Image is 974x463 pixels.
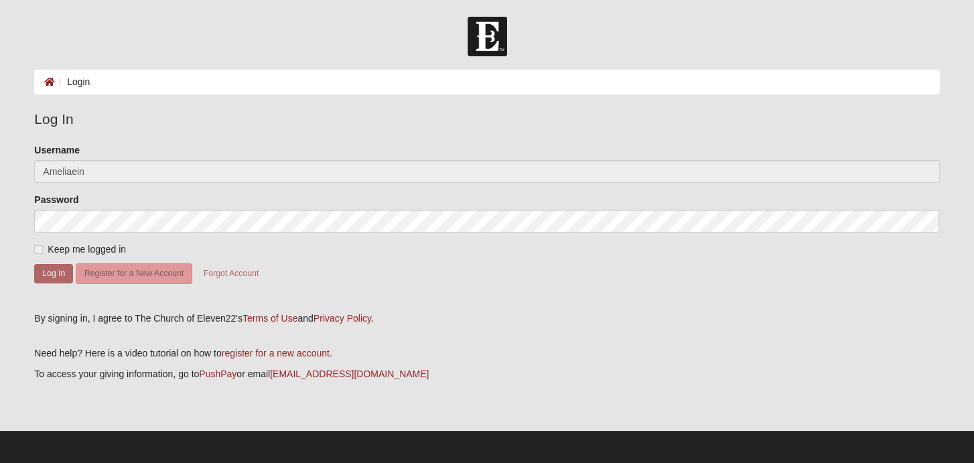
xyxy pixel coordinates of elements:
[270,369,429,379] a: [EMAIL_ADDRESS][DOMAIN_NAME]
[34,346,939,360] p: Need help? Here is a video tutorial on how to .
[34,312,939,326] div: By signing in, I agree to The Church of Eleven22's and .
[314,313,371,324] a: Privacy Policy
[34,245,43,254] input: Keep me logged in
[55,75,90,89] li: Login
[242,313,297,324] a: Terms of Use
[199,369,236,379] a: PushPay
[34,109,939,130] legend: Log In
[34,143,80,157] label: Username
[48,244,126,255] span: Keep me logged in
[34,367,939,381] p: To access your giving information, go to or email
[34,264,73,283] button: Log In
[222,348,330,358] a: register for a new account
[468,17,507,56] img: Church of Eleven22 Logo
[195,263,267,284] button: Forgot Account
[76,263,192,284] button: Register for a New Account
[34,193,78,206] label: Password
